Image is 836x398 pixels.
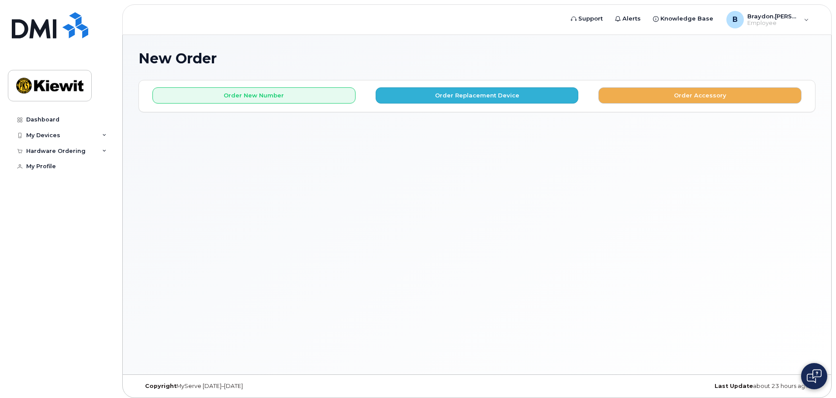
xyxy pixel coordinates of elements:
img: Open chat [807,369,822,383]
div: about 23 hours ago [590,383,815,390]
button: Order New Number [152,87,356,104]
div: MyServe [DATE]–[DATE] [138,383,364,390]
button: Order Replacement Device [376,87,579,104]
strong: Copyright [145,383,176,389]
strong: Last Update [715,383,753,389]
button: Order Accessory [598,87,801,104]
h1: New Order [138,51,815,66]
